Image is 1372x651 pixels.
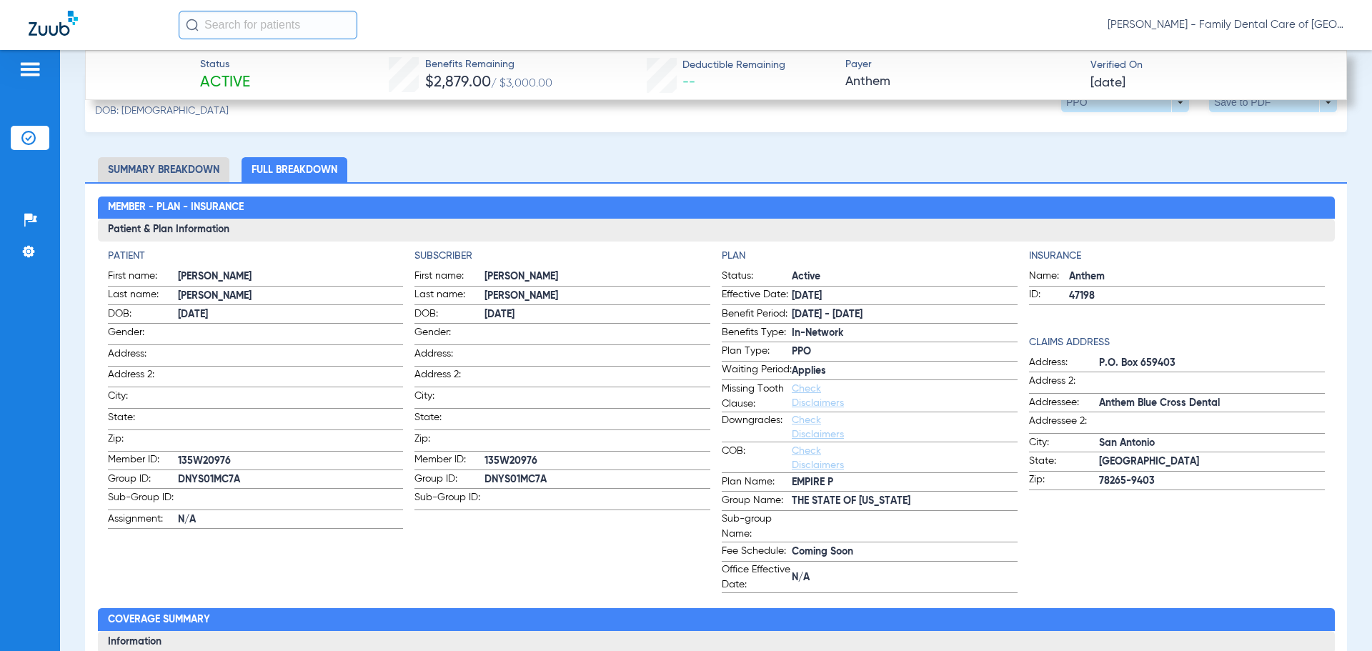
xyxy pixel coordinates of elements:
[178,307,404,322] span: [DATE]
[792,289,1018,304] span: [DATE]
[186,19,199,31] img: Search Icon
[95,104,229,119] span: DOB: [DEMOGRAPHIC_DATA]
[484,307,710,322] span: [DATE]
[1029,287,1069,304] span: ID:
[98,197,1335,219] h2: Member - Plan - Insurance
[792,415,844,439] a: Check Disclaimers
[414,490,484,510] span: Sub-Group ID:
[200,73,250,93] span: Active
[108,512,178,529] span: Assignment:
[414,389,484,408] span: City:
[792,269,1018,284] span: Active
[1061,92,1189,112] button: PPO
[108,367,178,387] span: Address 2:
[1099,436,1325,451] span: San Antonio
[722,307,792,324] span: Benefit Period:
[1029,355,1099,372] span: Address:
[792,326,1018,341] span: In-Network
[108,287,178,304] span: Last name:
[1090,74,1125,92] span: [DATE]
[414,452,484,469] span: Member ID:
[1209,92,1337,112] button: Save to PDF
[722,269,792,286] span: Status:
[19,61,41,78] img: hamburger-icon
[414,249,710,264] h4: Subscriber
[414,325,484,344] span: Gender:
[1090,58,1323,73] span: Verified On
[792,364,1018,379] span: Applies
[98,219,1335,242] h3: Patient & Plan Information
[242,157,347,182] li: Full Breakdown
[1069,269,1325,284] span: Anthem
[722,474,792,492] span: Plan Name:
[414,410,484,429] span: State:
[414,472,484,489] span: Group ID:
[722,287,792,304] span: Effective Date:
[108,389,178,408] span: City:
[845,73,1078,91] span: Anthem
[108,452,178,469] span: Member ID:
[200,57,250,72] span: Status
[179,11,357,39] input: Search for patients
[792,570,1018,585] span: N/A
[1029,335,1325,350] h4: Claims Address
[722,382,792,412] span: Missing Tooth Clause:
[108,490,178,510] span: Sub-Group ID:
[792,446,844,470] a: Check Disclaimers
[1029,435,1099,452] span: City:
[108,269,178,286] span: First name:
[98,608,1335,631] h2: Coverage Summary
[108,307,178,324] span: DOB:
[1099,356,1325,371] span: P.O. Box 659403
[792,494,1018,509] span: THE STATE OF [US_STATE]
[484,472,710,487] span: DNYS01MC7A
[722,325,792,342] span: Benefits Type:
[178,454,404,469] span: 135W20976
[1099,454,1325,469] span: [GEOGRAPHIC_DATA]
[108,472,178,489] span: Group ID:
[1099,474,1325,489] span: 78265-9403
[1029,395,1099,412] span: Addressee:
[108,432,178,451] span: Zip:
[722,413,792,442] span: Downgrades:
[792,344,1018,359] span: PPO
[722,249,1018,264] h4: Plan
[722,362,792,379] span: Waiting Period:
[1029,249,1325,264] h4: Insurance
[414,287,484,304] span: Last name:
[108,249,404,264] h4: Patient
[178,472,404,487] span: DNYS01MC7A
[722,493,792,510] span: Group Name:
[414,347,484,366] span: Address:
[1029,374,1099,393] span: Address 2:
[792,384,844,408] a: Check Disclaimers
[722,444,792,472] span: COB:
[1069,289,1325,304] span: 47198
[792,475,1018,490] span: EMPIRE P
[491,78,552,89] span: / $3,000.00
[1108,18,1343,32] span: [PERSON_NAME] - Family Dental Care of [GEOGRAPHIC_DATA]
[1029,472,1099,490] span: Zip:
[722,344,792,361] span: Plan Type:
[484,454,710,469] span: 135W20976
[682,58,785,73] span: Deductible Remaining
[722,544,792,561] span: Fee Schedule:
[792,307,1018,322] span: [DATE] - [DATE]
[1029,454,1099,471] span: State:
[29,11,78,36] img: Zuub Logo
[108,410,178,429] span: State:
[414,367,484,387] span: Address 2:
[425,75,491,90] span: $2,879.00
[682,76,695,89] span: --
[845,57,1078,72] span: Payer
[792,545,1018,560] span: Coming Soon
[1099,396,1325,411] span: Anthem Blue Cross Dental
[414,307,484,324] span: DOB:
[98,157,229,182] li: Summary Breakdown
[108,325,178,344] span: Gender:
